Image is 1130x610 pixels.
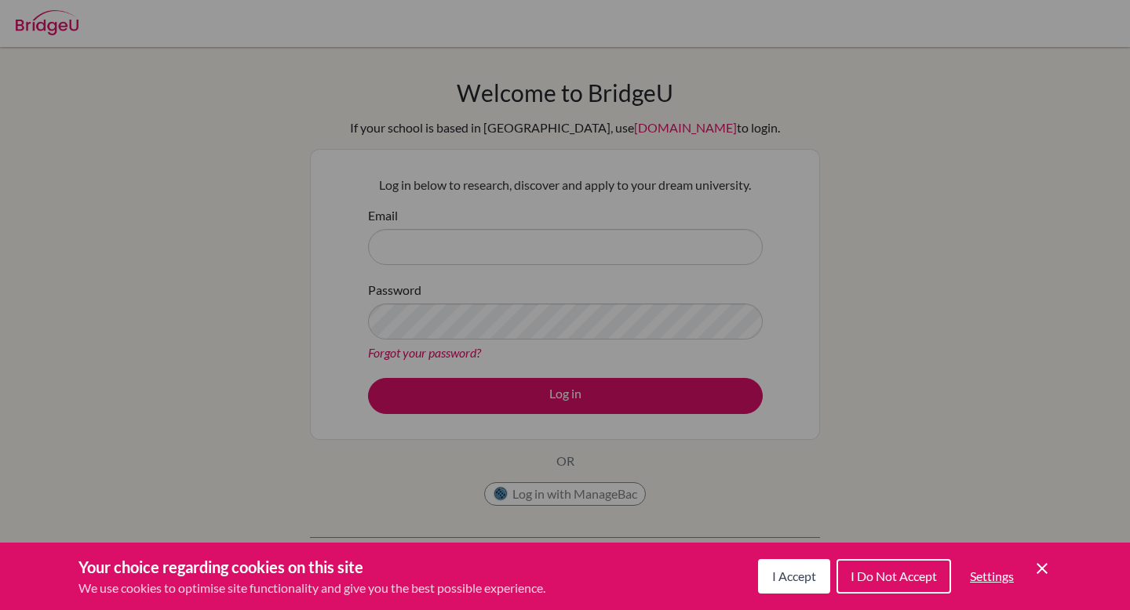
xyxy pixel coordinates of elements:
span: Settings [970,568,1014,583]
button: Settings [957,561,1026,592]
button: I Do Not Accept [837,559,951,594]
h3: Your choice regarding cookies on this site [78,555,545,579]
button: Save and close [1033,559,1052,578]
p: We use cookies to optimise site functionality and give you the best possible experience. [78,579,545,597]
span: I Accept [772,568,816,583]
span: I Do Not Accept [851,568,937,583]
button: I Accept [758,559,830,594]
